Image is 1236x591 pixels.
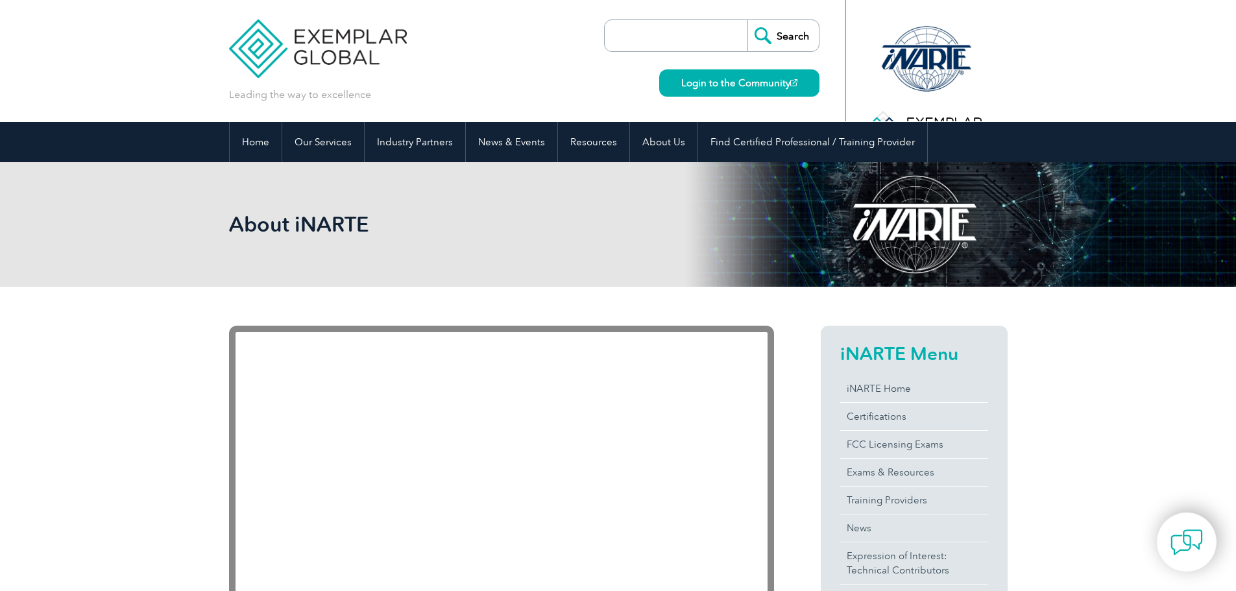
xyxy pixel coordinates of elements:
a: News & Events [466,122,557,162]
a: Our Services [282,122,364,162]
a: Training Providers [840,487,988,514]
a: News [840,514,988,542]
img: open_square.png [790,79,797,86]
a: Home [230,122,282,162]
h2: iNARTE Menu [840,343,988,364]
input: Search [747,20,819,51]
a: Find Certified Professional / Training Provider [698,122,927,162]
a: Exams & Resources [840,459,988,486]
img: contact-chat.png [1170,526,1203,559]
a: FCC Licensing Exams [840,431,988,458]
h2: About iNARTE [229,214,774,235]
a: Resources [558,122,629,162]
a: Certifications [840,403,988,430]
a: Login to the Community [659,69,819,97]
p: Leading the way to excellence [229,88,371,102]
a: Expression of Interest:Technical Contributors [840,542,988,584]
a: iNARTE Home [840,375,988,402]
a: Industry Partners [365,122,465,162]
a: About Us [630,122,697,162]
